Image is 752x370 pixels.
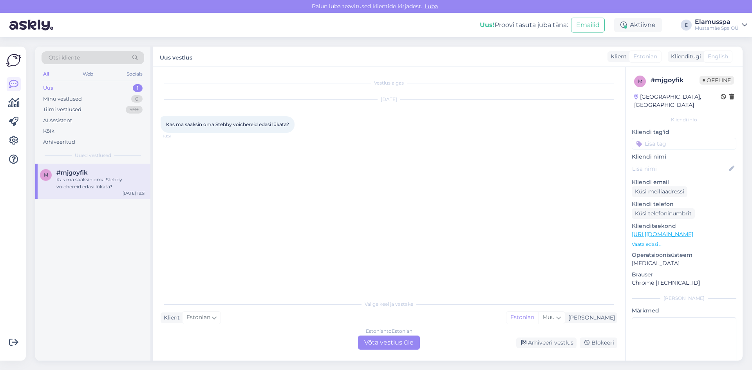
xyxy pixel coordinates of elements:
span: Muu [542,314,555,321]
div: [PERSON_NAME] [565,314,615,322]
div: Socials [125,69,144,79]
p: Kliendi email [632,178,736,186]
p: Brauser [632,271,736,279]
div: Küsi meiliaadressi [632,186,687,197]
div: Mustamäe Spa OÜ [695,25,739,31]
div: Kõik [43,127,54,135]
div: Proovi tasuta juba täna: [480,20,568,30]
div: Aktiivne [614,18,662,32]
p: [MEDICAL_DATA] [632,259,736,267]
div: # mjgoyfik [651,76,700,85]
div: 99+ [126,106,143,114]
div: Tiimi vestlused [43,106,81,114]
div: [DATE] 18:51 [123,190,146,196]
div: Estonian to Estonian [366,328,412,335]
div: E [681,20,692,31]
span: m [44,172,48,178]
p: Märkmed [632,307,736,315]
a: [URL][DOMAIN_NAME] [632,231,693,238]
span: m [638,78,642,84]
div: Estonian [506,312,538,323]
span: Uued vestlused [75,152,111,159]
div: Arhiveeri vestlus [516,338,577,348]
span: Kas ma saaksin oma Stebby voichereid edasi lükata? [166,121,289,127]
div: Blokeeri [580,338,617,348]
img: Askly Logo [6,53,21,68]
button: Emailid [571,18,605,32]
div: Küsi telefoninumbrit [632,208,695,219]
b: Uus! [480,21,495,29]
p: Chrome [TECHNICAL_ID] [632,279,736,287]
input: Lisa tag [632,138,736,150]
span: Estonian [633,52,657,61]
div: [DATE] [161,96,617,103]
p: Vaata edasi ... [632,241,736,248]
div: Uus [43,84,53,92]
span: Otsi kliente [49,54,80,62]
div: 1 [133,84,143,92]
div: Valige keel ja vastake [161,301,617,308]
div: Klient [161,314,180,322]
div: 0 [131,95,143,103]
span: 18:51 [163,133,192,139]
a: ElamusspaMustamäe Spa OÜ [695,19,747,31]
span: English [708,52,728,61]
div: [GEOGRAPHIC_DATA], [GEOGRAPHIC_DATA] [634,93,721,109]
p: Kliendi nimi [632,153,736,161]
span: #mjgoyfik [56,169,88,176]
div: [PERSON_NAME] [632,295,736,302]
div: All [42,69,51,79]
span: Estonian [186,313,210,322]
div: Vestlus algas [161,79,617,87]
div: Võta vestlus üle [358,336,420,350]
input: Lisa nimi [632,164,727,173]
span: Luba [422,3,440,10]
div: Elamusspa [695,19,739,25]
span: Offline [700,76,734,85]
p: Operatsioonisüsteem [632,251,736,259]
div: Kliendi info [632,116,736,123]
label: Uus vestlus [160,51,192,62]
div: Web [81,69,95,79]
div: Arhiveeritud [43,138,75,146]
p: Kliendi tag'id [632,128,736,136]
div: Minu vestlused [43,95,82,103]
div: Kas ma saaksin oma Stebby voichereid edasi lükata? [56,176,146,190]
p: Kliendi telefon [632,200,736,208]
div: Klient [607,52,627,61]
div: Klienditugi [668,52,701,61]
p: Klienditeekond [632,222,736,230]
div: AI Assistent [43,117,72,125]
